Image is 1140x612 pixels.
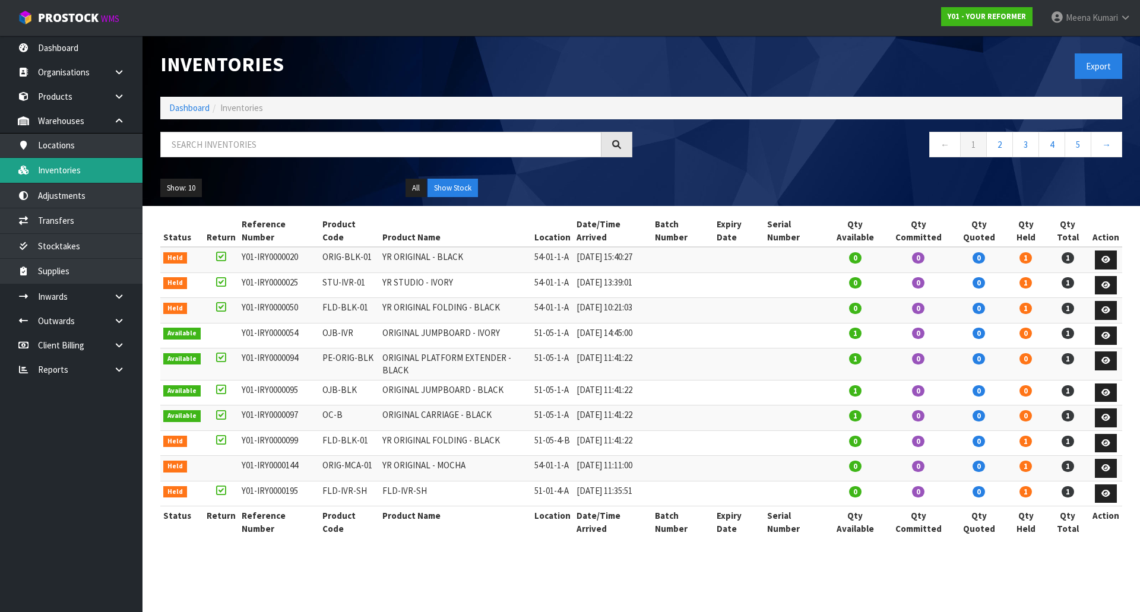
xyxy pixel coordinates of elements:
[319,348,379,380] td: PE-ORIG-BLK
[574,456,653,481] td: [DATE] 11:11:00
[574,506,653,538] th: Date/Time Arrived
[714,215,764,247] th: Expiry Date
[885,215,952,247] th: Qty Committed
[163,353,201,365] span: Available
[912,461,924,472] span: 0
[849,303,862,314] span: 0
[18,10,33,25] img: cube-alt.png
[912,436,924,447] span: 0
[973,436,985,447] span: 0
[1019,486,1032,497] span: 1
[1092,12,1118,23] span: Kumari
[973,353,985,364] span: 0
[531,405,574,431] td: 51-05-1-A
[849,353,862,364] span: 1
[379,405,531,431] td: ORIGINAL CARRIAGE - BLACK
[163,461,187,473] span: Held
[1062,328,1074,339] span: 1
[319,272,379,298] td: STU-IVR-01
[239,456,319,481] td: Y01-IRY0000144
[973,385,985,397] span: 0
[319,481,379,506] td: FLD-IVR-SH
[912,303,924,314] span: 0
[1019,252,1032,264] span: 1
[531,348,574,380] td: 51-05-1-A
[1091,132,1122,157] a: →
[1075,53,1122,79] button: Export
[849,461,862,472] span: 0
[912,252,924,264] span: 0
[849,486,862,497] span: 0
[912,277,924,288] span: 0
[531,430,574,456] td: 51-05-4-B
[239,405,319,431] td: Y01-IRY0000097
[239,247,319,272] td: Y01-IRY0000020
[1019,353,1032,364] span: 0
[1046,506,1090,538] th: Qty Total
[1062,353,1074,364] span: 1
[379,430,531,456] td: YR ORIGINAL FOLDING - BLACK
[973,303,985,314] span: 0
[1019,461,1032,472] span: 1
[239,481,319,506] td: Y01-IRY0000195
[973,461,985,472] span: 0
[952,506,1006,538] th: Qty Quoted
[406,179,426,198] button: All
[1006,506,1046,538] th: Qty Held
[160,132,601,157] input: Search inventories
[1062,303,1074,314] span: 1
[1062,410,1074,421] span: 1
[574,380,653,405] td: [DATE] 11:41:22
[929,132,961,157] a: ←
[160,506,204,538] th: Status
[163,328,201,340] span: Available
[912,353,924,364] span: 0
[379,247,531,272] td: YR ORIGINAL - BLACK
[319,405,379,431] td: OC-B
[1066,12,1091,23] span: Meena
[948,11,1026,21] strong: Y01 - YOUR REFORMER
[826,215,885,247] th: Qty Available
[531,380,574,405] td: 51-05-1-A
[652,215,714,247] th: Batch Number
[849,328,862,339] span: 1
[973,277,985,288] span: 0
[319,456,379,481] td: ORIG-MCA-01
[1012,132,1039,157] a: 3
[319,430,379,456] td: FLD-BLK-01
[764,215,826,247] th: Serial Number
[101,13,119,24] small: WMS
[973,328,985,339] span: 0
[239,348,319,380] td: Y01-IRY0000094
[163,277,187,289] span: Held
[204,215,239,247] th: Return
[1090,506,1122,538] th: Action
[239,506,319,538] th: Reference Number
[912,486,924,497] span: 0
[574,323,653,348] td: [DATE] 14:45:00
[239,298,319,324] td: Y01-IRY0000050
[1019,277,1032,288] span: 1
[849,252,862,264] span: 0
[379,323,531,348] td: ORIGINAL JUMPBOARD - IVORY
[163,436,187,448] span: Held
[379,380,531,405] td: ORIGINAL JUMPBOARD - BLACK
[239,380,319,405] td: Y01-IRY0000095
[531,272,574,298] td: 54-01-1-A
[849,385,862,397] span: 1
[1046,215,1090,247] th: Qty Total
[379,215,531,247] th: Product Name
[427,179,478,198] button: Show Stock
[1019,410,1032,421] span: 0
[531,456,574,481] td: 54-01-1-A
[849,277,862,288] span: 0
[574,298,653,324] td: [DATE] 10:21:03
[1019,436,1032,447] span: 1
[163,303,187,315] span: Held
[826,506,885,538] th: Qty Available
[319,506,379,538] th: Product Code
[531,481,574,506] td: 51-01-4-A
[319,298,379,324] td: FLD-BLK-01
[1090,215,1122,247] th: Action
[220,102,263,113] span: Inventories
